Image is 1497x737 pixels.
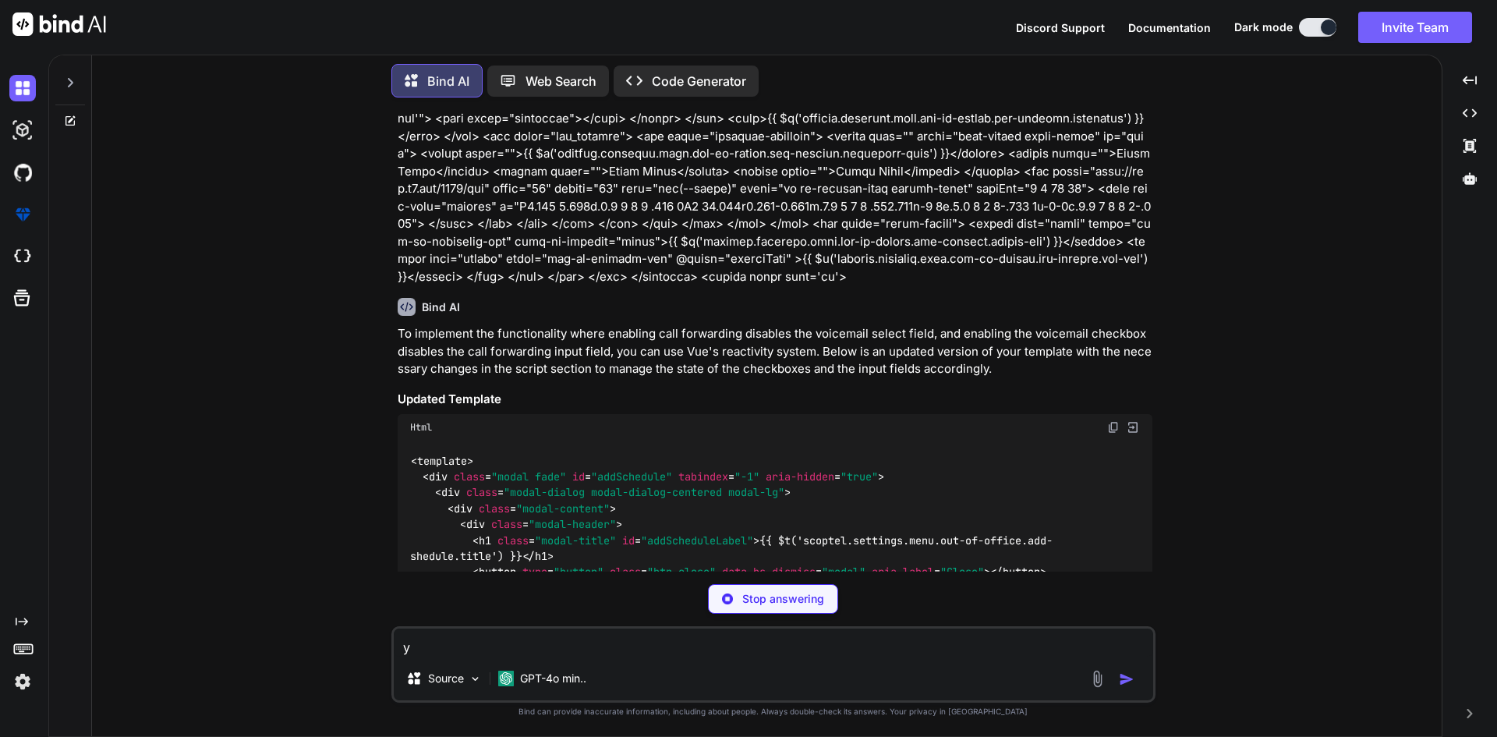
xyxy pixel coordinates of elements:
span: button [1003,565,1040,579]
img: githubDark [9,159,36,186]
p: Stop answering [742,591,824,607]
span: "modal fade" [491,469,566,484]
span: "addScheduleLabel" [641,533,753,547]
textarea: y [394,629,1153,657]
img: darkChat [9,75,36,101]
span: < = > [448,501,616,516]
span: "button" [554,565,603,579]
span: < = = = = > [472,565,990,579]
span: h1 [479,533,491,547]
span: < > [411,454,473,468]
button: Discord Support [1016,19,1105,36]
span: Html [410,421,432,434]
span: Dark mode [1234,19,1293,35]
span: id [622,533,635,547]
span: id [572,469,585,484]
span: class [479,501,510,516]
img: icon [1119,671,1134,687]
span: aria-label [872,565,934,579]
p: GPT-4o min.. [520,671,586,686]
span: h1 [535,549,547,563]
span: "Close" [940,565,984,579]
span: class [491,518,522,532]
img: copy [1107,421,1120,434]
span: data-bs-dismiss [722,565,816,579]
span: class [610,565,641,579]
span: </ > [522,549,554,563]
h6: Bind AI [422,299,460,315]
span: "-1" [734,469,759,484]
p: Web Search [526,72,596,90]
span: type [522,565,547,579]
p: Bind AI [427,72,469,90]
span: template [417,454,467,468]
p: To implement the functionality where enabling call forwarding disables the voicemail select field... [398,325,1152,378]
img: premium [9,201,36,228]
span: class [497,533,529,547]
span: button [479,565,516,579]
img: cloudideIcon [9,243,36,270]
img: Open in Browser [1126,420,1140,434]
span: "modal-content" [516,501,610,516]
p: Bind can provide inaccurate information, including about people. Always double-check its answers.... [391,706,1155,718]
span: class [454,469,485,484]
span: div [429,469,448,484]
span: "true" [841,469,878,484]
span: "modal" [822,565,865,579]
span: "modal-header" [529,518,616,532]
span: < = = > [472,533,759,547]
h3: Updated Template [398,391,1152,409]
span: "modal-dialog modal-dialog-centered modal-lg" [504,486,784,500]
span: < = = = = > [423,469,884,484]
span: < = > [435,486,791,500]
span: aria-hidden [766,469,834,484]
span: Documentation [1128,21,1211,34]
span: < = > [460,518,622,532]
img: darkAi-studio [9,117,36,144]
span: div [441,486,460,500]
span: div [466,518,485,532]
span: </ > [990,565,1046,579]
span: tabindex [678,469,728,484]
span: class [466,486,497,500]
img: settings [9,668,36,695]
button: Invite Team [1358,12,1472,43]
img: attachment [1088,670,1106,688]
span: div [454,501,472,516]
span: "modal-title" [535,533,616,547]
p: Source [428,671,464,686]
p: Code Generator [652,72,746,90]
img: Bind AI [12,12,106,36]
span: Discord Support [1016,21,1105,34]
button: Documentation [1128,19,1211,36]
span: "btn-close" [647,565,716,579]
span: "addSchedule" [591,469,672,484]
img: Pick Models [469,672,482,686]
img: GPT-4o mini [498,671,514,686]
